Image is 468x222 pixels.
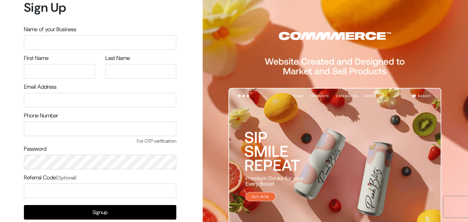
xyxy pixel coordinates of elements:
span: For OTP verification [24,137,176,145]
span: (Optional) [56,175,77,181]
label: Email Address [24,83,56,91]
label: Phone Number [24,112,58,120]
label: Referral Code [24,174,77,182]
label: Name of your Business [24,25,76,34]
label: First Name [24,54,48,62]
label: Last Name [105,54,130,62]
button: Signup [24,205,176,220]
label: Password [24,145,46,153]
